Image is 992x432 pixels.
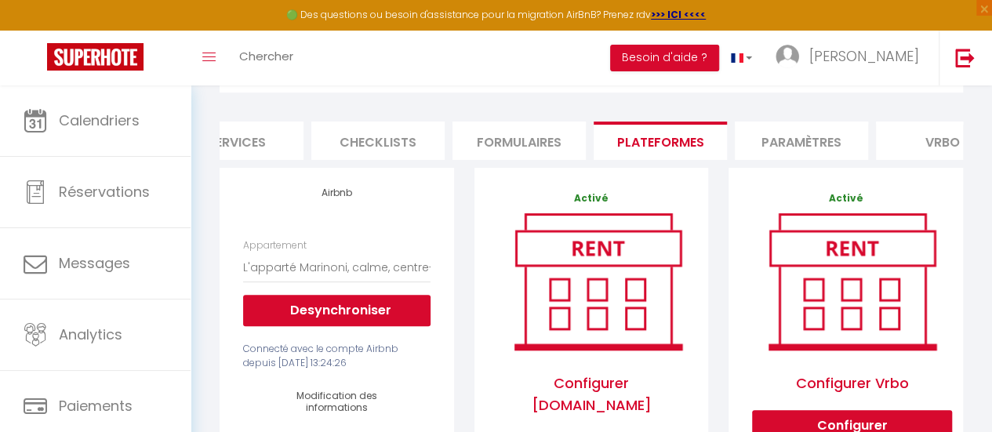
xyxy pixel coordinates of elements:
li: Plateformes [594,122,727,160]
h4: Modification des informations [267,390,406,413]
li: Services [170,122,303,160]
img: logout [955,48,975,67]
button: Desynchroniser [243,295,430,326]
span: Paiements [59,396,133,416]
p: Activé [498,191,685,206]
img: Super Booking [47,43,144,71]
span: Configurer Vrbo [752,357,952,410]
a: Chercher [227,31,305,85]
span: Messages [59,253,130,273]
li: Formulaires [452,122,586,160]
span: [PERSON_NAME] [809,46,919,66]
h4: Airbnb [243,187,430,198]
span: Réservations [59,182,150,201]
div: Connecté avec le compte Airbnb depuis [DATE] 13:24:26 [243,342,430,372]
span: Chercher [239,48,293,64]
img: ... [776,45,799,68]
li: Paramètres [735,122,868,160]
li: Checklists [311,122,445,160]
img: rent.png [498,206,698,357]
img: rent.png [752,206,952,357]
span: Calendriers [59,111,140,130]
p: Activé [752,191,939,206]
button: Besoin d'aide ? [610,45,719,71]
span: Analytics [59,325,122,344]
a: >>> ICI <<<< [651,8,706,21]
label: Appartement [243,238,307,253]
a: ... [PERSON_NAME] [764,31,939,85]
